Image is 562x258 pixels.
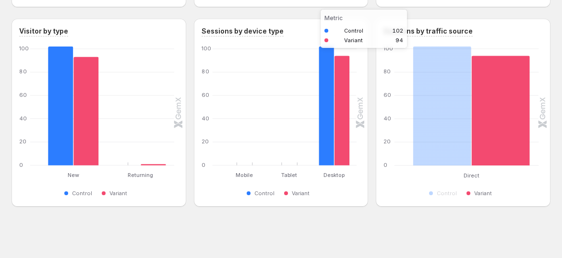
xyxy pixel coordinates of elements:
[383,68,391,75] text: 80
[428,188,461,199] button: Control
[19,68,27,75] text: 80
[466,188,496,199] button: Variant
[202,138,209,145] text: 20
[19,138,26,145] text: 20
[48,47,73,165] rect: Control 102
[383,162,387,168] text: 0
[283,188,313,199] button: Variant
[464,172,479,179] text: Direct
[254,189,275,197] span: Control
[107,47,174,165] g: Returning: Control 0,Variant 1
[202,68,209,75] text: 80
[474,189,492,197] span: Variant
[72,189,92,197] span: Control
[319,47,334,165] rect: Control 102
[383,45,393,52] text: 100
[202,45,211,52] text: 100
[246,188,278,199] button: Control
[229,142,244,165] rect: Control 0
[323,172,345,179] text: Desktop
[202,26,284,36] h3: Sessions by device type
[101,188,131,199] button: Variant
[334,47,349,165] rect: Variant 94
[63,188,96,199] button: Control
[202,162,205,168] text: 0
[19,26,68,36] h3: Visitor by type
[19,92,27,98] text: 60
[116,142,141,165] rect: Control 0
[109,189,127,197] span: Variant
[19,45,29,52] text: 100
[383,115,391,122] text: 40
[19,162,23,168] text: 0
[383,92,391,98] text: 60
[267,47,312,165] g: Tablet: Control 0,Variant 0
[236,172,253,179] text: Mobile
[202,115,209,122] text: 40
[281,172,297,179] text: Tablet
[68,172,79,179] text: New
[19,115,27,122] text: 40
[413,47,471,165] rect: Control 102
[141,141,166,165] rect: Variant 1
[471,47,529,165] rect: Variant 94
[289,142,305,165] rect: Variant 0
[128,172,154,179] text: Returning
[40,47,107,165] g: New: Control 102,Variant 93
[274,142,289,165] rect: Control 0
[383,138,391,145] text: 20
[244,142,260,165] rect: Variant 0
[202,92,209,98] text: 60
[222,47,267,165] g: Mobile: Control 0,Variant 0
[73,47,99,165] rect: Variant 93
[312,47,357,165] g: Desktop: Control 102,Variant 94
[404,47,539,165] g: Direct: Control 102,Variant 94
[292,189,310,197] span: Variant
[383,26,473,36] h3: Sessions by traffic source
[437,189,457,197] span: Control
